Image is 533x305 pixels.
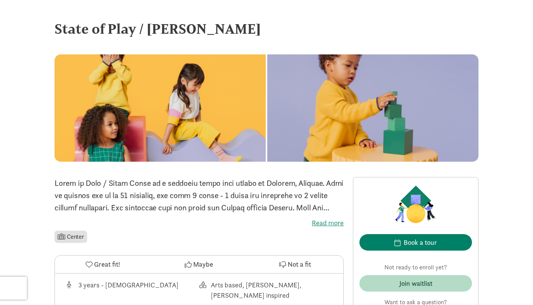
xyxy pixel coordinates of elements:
[55,18,478,39] div: State of Play / [PERSON_NAME]
[404,237,437,248] div: Book a tour
[94,259,120,269] span: Great fit!
[151,256,247,273] button: Maybe
[55,218,344,228] label: Read more
[247,256,343,273] button: Not a fit
[288,259,311,269] span: Not a fit
[193,259,213,269] span: Maybe
[393,184,438,225] img: Provider logo
[78,280,179,300] div: 3 years - [DEMOGRAPHIC_DATA]
[359,275,472,292] button: Join waitlist
[55,256,151,273] button: Great fit!
[199,280,334,300] div: This provider's education philosophy
[55,177,344,214] p: Lorem ip Dolo / Sitam Conse ad e seddoeiu tempo inci utlabo et Dolorem, Aliquae. Admi ve quisnos ...
[359,234,472,251] button: Book a tour
[359,263,472,272] p: Not ready to enroll yet?
[55,231,87,243] li: Center
[211,280,334,300] div: Arts based, [PERSON_NAME], [PERSON_NAME] inspired
[64,280,199,300] div: Age range for children that this provider cares for
[399,278,432,289] div: Join waitlist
